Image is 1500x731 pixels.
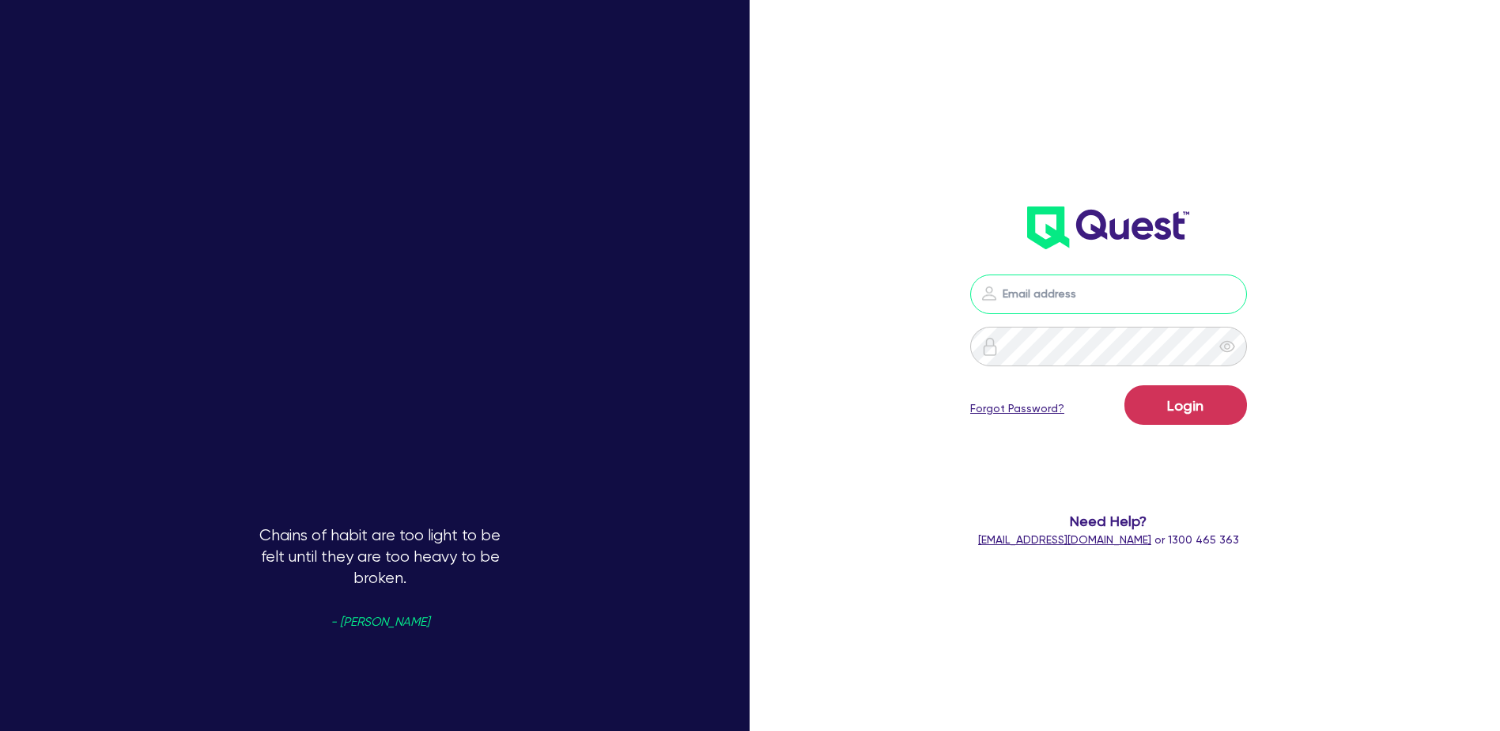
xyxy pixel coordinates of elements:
[980,284,999,303] img: icon-password
[978,533,1151,546] a: [EMAIL_ADDRESS][DOMAIN_NAME]
[970,275,1247,314] input: Email address
[978,533,1239,546] span: or 1300 465 363
[1124,385,1247,425] button: Login
[1219,339,1235,354] span: eye
[980,337,999,356] img: icon-password
[1027,206,1189,249] img: wH2k97JdezQIQAAAABJRU5ErkJggg==
[970,400,1064,417] a: Forgot Password?
[331,616,429,628] span: - [PERSON_NAME]
[908,510,1309,532] span: Need Help?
